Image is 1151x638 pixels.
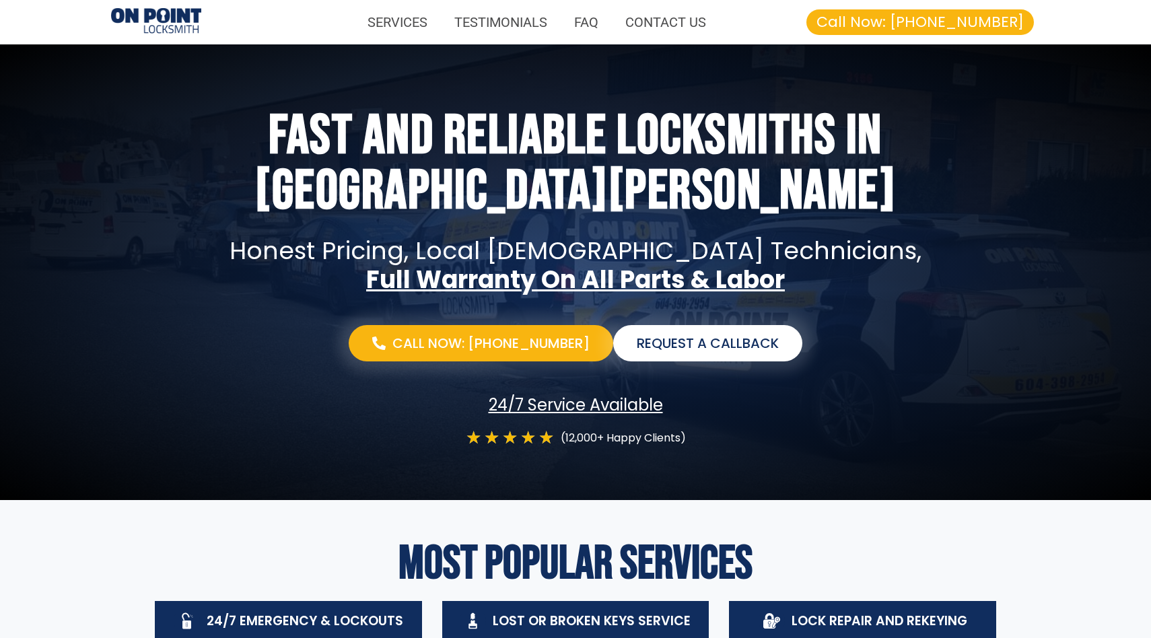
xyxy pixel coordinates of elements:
[489,396,663,415] span: 24/7 Service Available
[612,7,720,38] a: CONTACT US
[502,429,518,447] i: ★
[145,236,1006,265] p: Honest pricing, local [DEMOGRAPHIC_DATA] technicians,
[349,325,613,361] a: Call Now: [PHONE_NUMBER]
[561,7,612,38] a: FAQ
[806,9,1034,35] a: Call Now: [PHONE_NUMBER]
[111,8,201,36] img: Locksmiths Locations 1
[215,7,720,38] nav: Menu
[354,7,441,38] a: SERVICES
[466,429,481,447] i: ★
[613,325,802,361] a: Request a Callback
[561,429,686,447] p: (12,000+ Happy Clients)
[466,429,554,447] div: 5/5
[816,15,1024,30] span: Call Now: [PHONE_NUMBER]
[392,335,590,351] span: Call Now: [PHONE_NUMBER]
[637,335,779,351] span: Request a Callback
[441,7,561,38] a: TESTIMONIALS
[239,109,912,219] h1: Fast and Reliable Locksmiths In [GEOGRAPHIC_DATA][PERSON_NAME]
[145,540,1006,588] h2: Most Popular Services
[366,262,785,297] strong: Full Warranty On All Parts & Labor
[520,429,536,447] i: ★
[538,429,554,447] i: ★
[484,429,499,447] i: ★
